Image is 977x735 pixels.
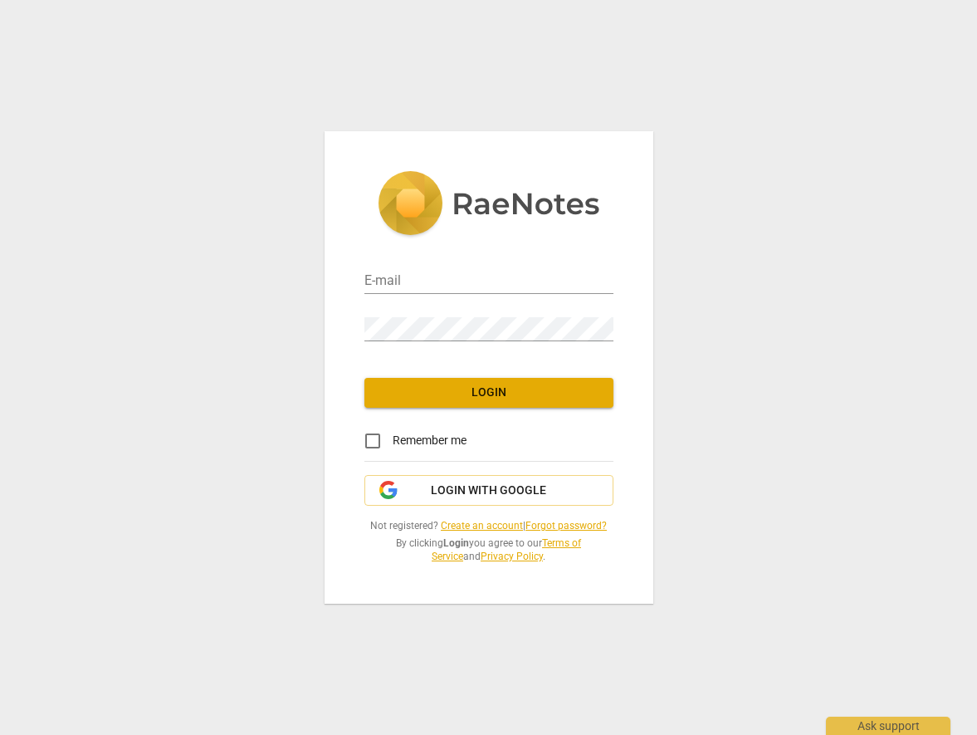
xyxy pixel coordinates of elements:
b: Login [443,537,469,549]
img: 5ac2273c67554f335776073100b6d88f.svg [378,171,600,239]
a: Privacy Policy [481,551,543,562]
span: By clicking you agree to our and . [364,537,613,564]
span: Login with Google [431,483,546,499]
span: Remember me [393,432,467,449]
button: Login [364,378,613,408]
div: Ask support [826,717,950,735]
a: Forgot password? [525,520,607,532]
span: Login [378,385,600,401]
button: Login with Google [364,475,613,507]
a: Create an account [441,520,523,532]
span: Not registered? | [364,519,613,533]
